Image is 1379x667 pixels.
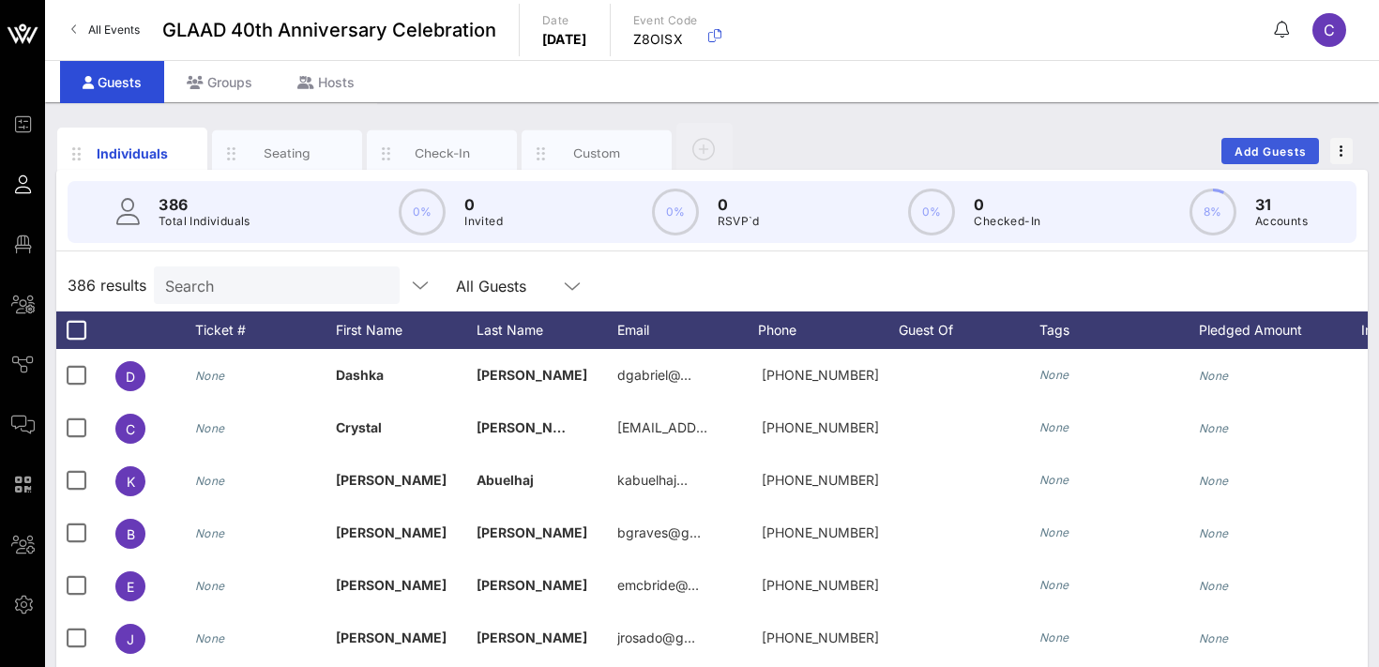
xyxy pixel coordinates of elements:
[758,311,899,349] div: Phone
[195,421,225,435] i: None
[1255,193,1308,216] p: 31
[974,212,1040,231] p: Checked-In
[974,193,1040,216] p: 0
[1039,578,1069,592] i: None
[195,369,225,383] i: None
[762,629,879,645] span: +16462411504
[1199,631,1229,645] i: None
[126,369,135,385] span: D
[762,524,879,540] span: +17013356256
[617,419,843,435] span: [EMAIL_ADDRESS][DOMAIN_NAME]
[762,419,879,435] span: +19178474554
[718,212,760,231] p: RSVP`d
[477,629,587,645] span: [PERSON_NAME]
[617,612,695,664] p: jrosado@g…
[1039,420,1069,434] i: None
[1199,526,1229,540] i: None
[336,629,447,645] span: [PERSON_NAME]
[762,577,879,593] span: +18133352554
[1039,311,1199,349] div: Tags
[60,61,164,103] div: Guests
[1234,144,1308,159] span: Add Guests
[464,212,503,231] p: Invited
[336,311,477,349] div: First Name
[477,472,534,488] span: Abuelhaj
[477,524,587,540] span: [PERSON_NAME]
[1324,21,1335,39] span: C
[633,30,698,49] p: Z8OISX
[336,472,447,488] span: [PERSON_NAME]
[127,526,135,542] span: B
[195,526,225,540] i: None
[127,631,134,647] span: J
[617,507,701,559] p: bgraves@g…
[68,274,146,296] span: 386 results
[60,15,151,45] a: All Events
[1039,630,1069,644] i: None
[1199,579,1229,593] i: None
[91,144,174,163] div: Individuals
[718,193,760,216] p: 0
[126,421,135,437] span: C
[477,311,617,349] div: Last Name
[336,367,384,383] span: Dashka
[195,474,225,488] i: None
[555,144,639,162] div: Custom
[1039,368,1069,382] i: None
[1312,13,1346,47] div: C
[633,11,698,30] p: Event Code
[195,579,225,593] i: None
[762,472,879,488] span: +12097405793
[542,11,587,30] p: Date
[1199,474,1229,488] i: None
[127,579,134,595] span: E
[477,577,587,593] span: [PERSON_NAME]
[899,311,1039,349] div: Guest Of
[162,16,496,44] span: GLAAD 40th Anniversary Celebration
[762,367,879,383] span: +19549938075
[542,30,587,49] p: [DATE]
[195,311,336,349] div: Ticket #
[477,419,587,435] span: [PERSON_NAME]
[456,278,526,295] div: All Guests
[159,212,250,231] p: Total Individuals
[1255,212,1308,231] p: Accounts
[195,631,225,645] i: None
[401,144,484,162] div: Check-In
[164,61,275,103] div: Groups
[617,454,688,507] p: kabuelhaj…
[1221,138,1319,164] button: Add Guests
[1199,311,1340,349] div: Pledged Amount
[464,193,503,216] p: 0
[275,61,377,103] div: Hosts
[445,266,595,304] div: All Guests
[617,559,699,612] p: emcbride@…
[1199,369,1229,383] i: None
[477,367,587,383] span: [PERSON_NAME]
[159,193,250,216] p: 386
[1199,421,1229,435] i: None
[336,419,382,435] span: Crystal
[336,524,447,540] span: [PERSON_NAME]
[88,23,140,37] span: All Events
[1039,525,1069,539] i: None
[617,311,758,349] div: Email
[127,474,135,490] span: K
[1039,473,1069,487] i: None
[246,144,329,162] div: Seating
[617,349,691,402] p: dgabriel@…
[336,577,447,593] span: [PERSON_NAME]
